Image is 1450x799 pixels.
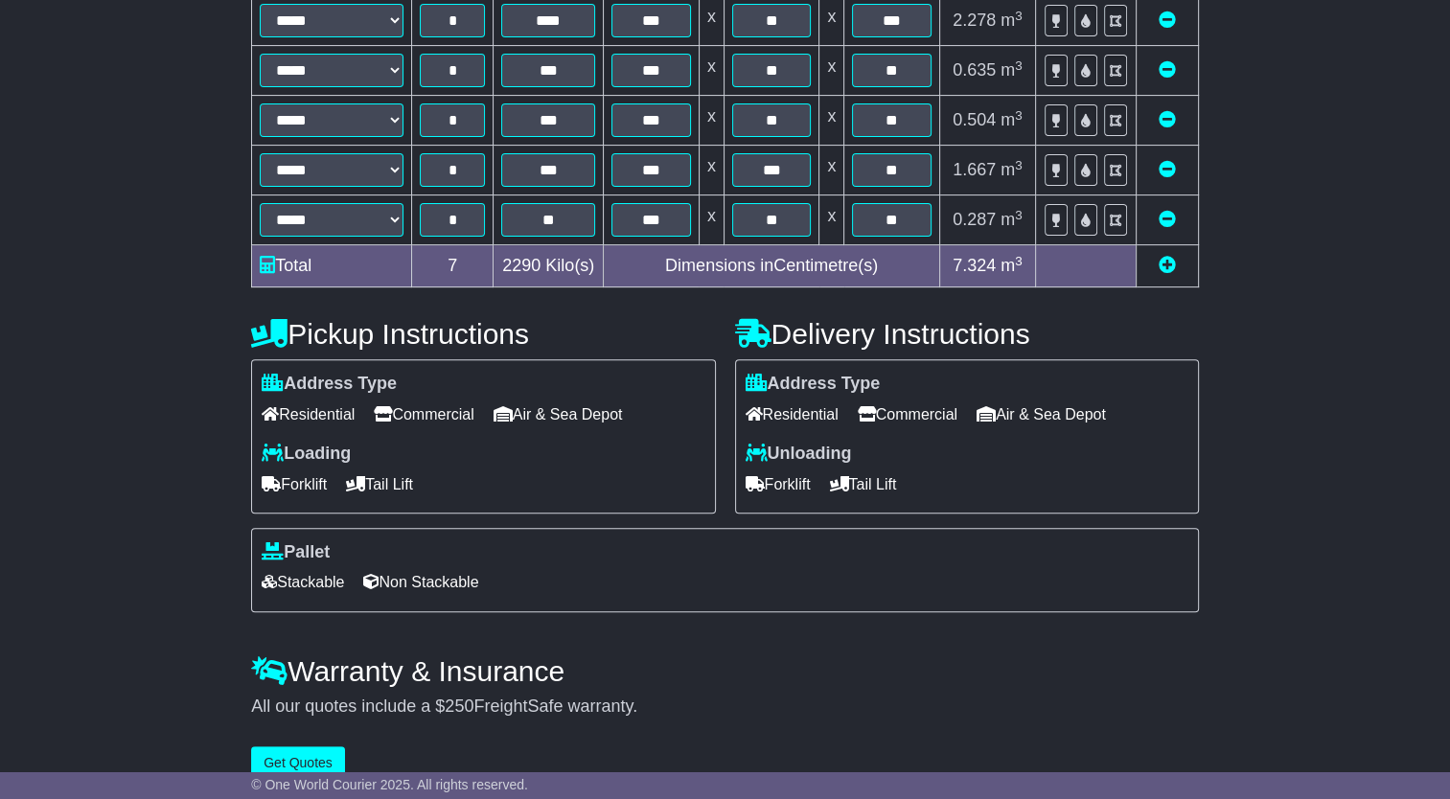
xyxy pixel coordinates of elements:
a: Remove this item [1159,60,1176,80]
span: Air & Sea Depot [494,399,623,429]
span: m [1001,160,1023,179]
td: x [699,146,724,195]
a: Remove this item [1159,110,1176,129]
span: Forklift [262,469,327,499]
h4: Delivery Instructions [735,318,1199,350]
sup: 3 [1015,158,1023,172]
span: m [1001,11,1023,30]
span: 2.278 [953,11,996,30]
span: 0.635 [953,60,996,80]
span: Forklift [746,469,811,499]
td: Kilo(s) [494,245,604,287]
span: m [1001,256,1023,275]
a: Remove this item [1159,210,1176,229]
span: Commercial [374,399,473,429]
label: Loading [262,444,351,465]
span: 0.287 [953,210,996,229]
td: x [819,96,844,146]
td: Dimensions in Centimetre(s) [604,245,939,287]
h4: Pickup Instructions [251,318,715,350]
span: m [1001,210,1023,229]
span: Stackable [262,567,344,597]
td: Total [252,245,412,287]
span: Tail Lift [346,469,413,499]
span: 1.667 [953,160,996,179]
span: 7.324 [953,256,996,275]
span: Residential [262,399,355,429]
sup: 3 [1015,254,1023,268]
td: x [819,46,844,96]
span: Non Stackable [363,567,478,597]
div: All our quotes include a $ FreightSafe warranty. [251,696,1199,718]
span: 2290 [502,256,541,275]
span: m [1001,60,1023,80]
span: Tail Lift [830,469,897,499]
td: x [699,46,724,96]
label: Address Type [262,374,397,395]
label: Unloading [746,444,852,465]
span: 250 [445,696,473,716]
span: Air & Sea Depot [977,399,1106,429]
sup: 3 [1015,108,1023,123]
label: Address Type [746,374,881,395]
label: Pallet [262,542,330,563]
sup: 3 [1015,9,1023,23]
a: Remove this item [1159,11,1176,30]
a: Add new item [1159,256,1176,275]
sup: 3 [1015,208,1023,222]
td: x [699,96,724,146]
span: Residential [746,399,839,429]
h4: Warranty & Insurance [251,655,1199,687]
td: x [819,195,844,245]
button: Get Quotes [251,746,345,780]
td: 7 [412,245,494,287]
sup: 3 [1015,58,1023,73]
td: x [699,195,724,245]
span: 0.504 [953,110,996,129]
td: x [819,146,844,195]
span: © One World Courier 2025. All rights reserved. [251,777,528,792]
span: Commercial [858,399,957,429]
span: m [1001,110,1023,129]
a: Remove this item [1159,160,1176,179]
